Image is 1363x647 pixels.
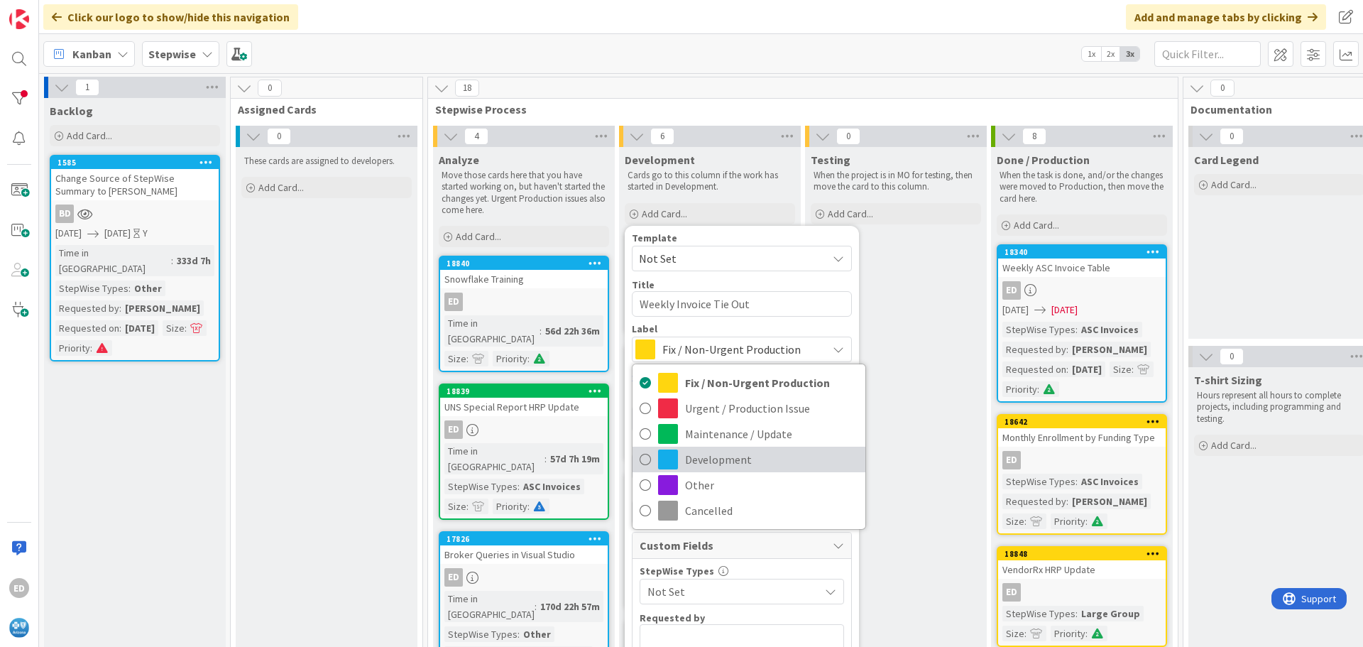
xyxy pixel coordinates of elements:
a: Fix / Non-Urgent Production [633,370,865,396]
img: Visit kanbanzone.com [9,9,29,29]
div: 170d 22h 57m [537,599,603,614]
span: Development [685,449,858,470]
div: ED [444,420,463,439]
span: Kanban [72,45,111,62]
span: : [1066,361,1068,377]
label: Requested by [640,611,705,624]
div: 17826Broker Queries in Visual Studio [440,533,608,564]
div: ASC Invoices [1078,322,1142,337]
div: [PERSON_NAME] [1068,342,1151,357]
div: 18642 [998,415,1166,428]
span: : [1066,494,1068,509]
div: Other [131,281,165,296]
div: Change Source of StepWise Summary to [PERSON_NAME] [51,169,219,200]
div: Requested by [1002,494,1066,509]
a: Maintenance / Update [633,421,865,447]
div: VendorRx HRP Update [998,560,1166,579]
textarea: Weekly Invoice Tie Out [632,291,852,317]
span: 0 [1220,128,1244,145]
div: 18848VendorRx HRP Update [998,548,1166,579]
div: 333d 7h [173,253,214,268]
span: : [1085,513,1088,529]
span: 0 [258,80,282,97]
div: 18839 [447,386,608,396]
div: StepWise Types [1002,322,1075,337]
span: Template [632,233,677,243]
span: : [518,626,520,642]
div: ED [440,568,608,587]
p: Hours represent all hours to complete projects, including programming and testing. [1197,390,1362,425]
span: 1 [75,79,99,96]
div: 56d 22h 36m [542,323,603,339]
img: avatar [9,618,29,638]
div: ED [440,420,608,439]
span: : [1132,361,1134,377]
input: Quick Filter... [1154,41,1261,67]
span: 18 [455,80,479,97]
div: Size [444,351,466,366]
span: : [90,340,92,356]
span: : [1075,606,1078,621]
span: Assigned Cards [238,102,405,116]
span: Card Legend [1194,153,1259,167]
span: Not Set [647,582,812,602]
span: Analyze [439,153,479,167]
div: StepWise Types [1002,606,1075,621]
div: 18340 [998,246,1166,259]
span: [DATE] [104,226,131,241]
div: ED [1002,281,1021,300]
span: : [1024,513,1027,529]
div: Size [1110,361,1132,377]
div: ED [444,568,463,587]
div: Priority [493,351,527,366]
span: Maintenance / Update [685,423,858,445]
span: 1x [1082,47,1101,61]
div: Monthly Enrollment by Funding Type [998,428,1166,447]
span: Done / Production [997,153,1090,167]
span: Stepwise Process [435,102,1160,116]
div: ASC Invoices [1078,474,1142,489]
span: : [466,351,469,366]
span: Fix / Non-Urgent Production [662,339,820,359]
span: Fix / Non-Urgent Production [685,372,858,393]
span: : [1085,626,1088,641]
div: Requested by [1002,342,1066,357]
span: : [185,320,187,336]
p: When the task is done, and/or the changes were moved to Production, then move the card here. [1000,170,1164,205]
div: StepWise Types [1002,474,1075,489]
div: Broker Queries in Visual Studio [440,545,608,564]
span: 0 [836,128,860,145]
span: 4 [464,128,488,145]
div: 18848 [1005,549,1166,559]
div: ED [9,578,29,598]
div: ED [440,293,608,311]
div: Priority [55,340,90,356]
div: Requested on [55,320,119,336]
span: : [518,479,520,494]
span: : [171,253,173,268]
div: Time in [GEOGRAPHIC_DATA] [444,315,540,347]
div: ED [998,451,1166,469]
span: : [128,281,131,296]
div: Priority [1051,626,1085,641]
div: [DATE] [1068,361,1105,377]
span: [DATE] [55,226,82,241]
span: Add Card... [456,230,501,243]
div: UNS Special Report HRP Update [440,398,608,416]
span: Other [685,474,858,496]
div: 57d 7h 19m [547,451,603,467]
span: : [1037,381,1039,397]
span: : [119,300,121,316]
div: Size [444,499,466,514]
div: Requested on [1002,361,1066,377]
div: [PERSON_NAME] [1068,494,1151,509]
span: 0 [1220,348,1244,365]
span: Add Card... [828,207,873,220]
span: Cancelled [685,500,858,521]
div: ED [444,293,463,311]
div: ED [998,583,1166,602]
span: Backlog [50,104,93,118]
div: Priority [1002,381,1037,397]
span: 0 [1210,80,1235,97]
div: Size [163,320,185,336]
